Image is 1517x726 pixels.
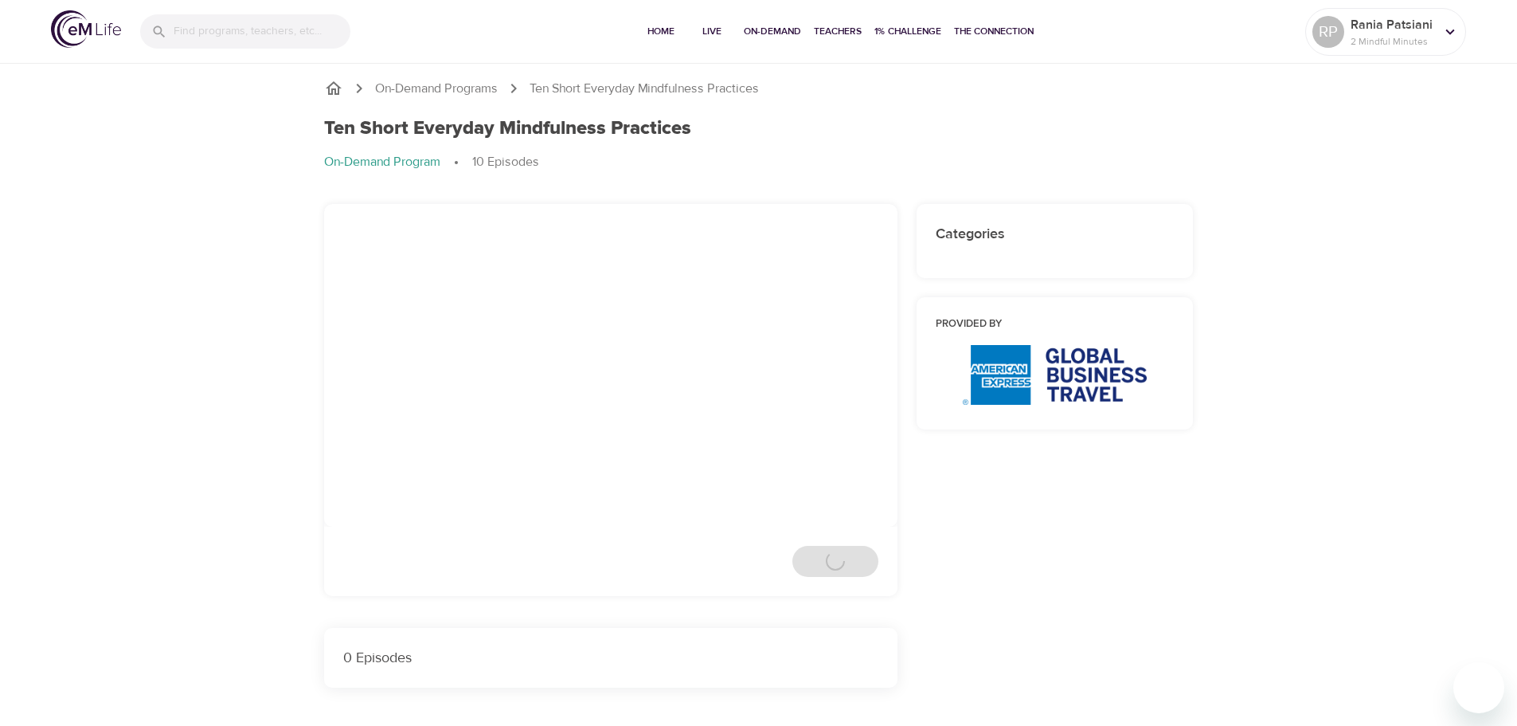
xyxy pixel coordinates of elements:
[744,23,801,40] span: On-Demand
[51,10,121,48] img: logo
[693,23,731,40] span: Live
[954,23,1034,40] span: The Connection
[814,23,862,40] span: Teachers
[174,14,350,49] input: Find programs, teachers, etc...
[324,153,1194,172] nav: breadcrumb
[1351,34,1435,49] p: 2 Mindful Minutes
[472,153,539,171] p: 10 Episodes
[874,23,941,40] span: 1% Challenge
[375,80,498,98] a: On-Demand Programs
[1312,16,1344,48] div: RP
[642,23,680,40] span: Home
[530,80,759,98] p: Ten Short Everyday Mindfulness Practices
[324,79,1194,98] nav: breadcrumb
[1453,662,1504,713] iframe: Button to launch messaging window
[324,117,691,140] h1: Ten Short Everyday Mindfulness Practices
[936,316,1175,333] h6: Provided by
[1351,15,1435,34] p: Rania Patsiani
[324,153,440,171] p: On-Demand Program
[343,647,878,669] p: 0 Episodes
[963,345,1147,405] img: AmEx%20GBT%20logo.png
[936,223,1175,246] h6: Categories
